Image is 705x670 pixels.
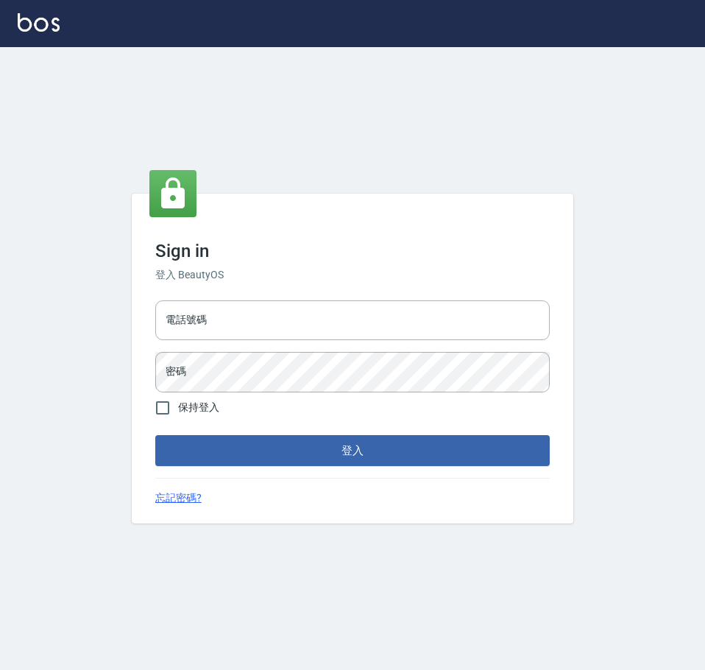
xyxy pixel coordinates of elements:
span: 保持登入 [178,400,219,415]
a: 忘記密碼? [155,490,202,506]
h6: 登入 BeautyOS [155,267,550,283]
button: 登入 [155,435,550,466]
h3: Sign in [155,241,550,261]
img: Logo [18,13,60,32]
